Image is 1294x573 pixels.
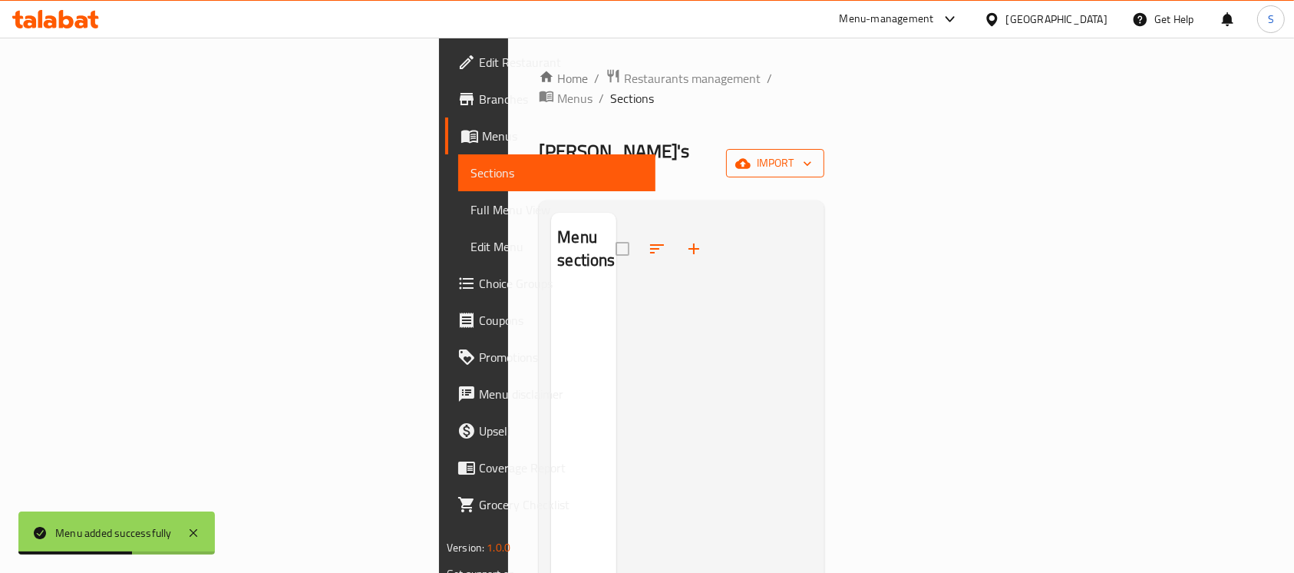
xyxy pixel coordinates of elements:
div: Menu added successfully [55,525,172,542]
div: Menu-management [840,10,934,28]
a: Edit Menu [458,228,655,265]
span: Edit Restaurant [479,53,643,71]
div: [GEOGRAPHIC_DATA] [1006,11,1107,28]
span: 1.0.0 [487,538,510,558]
a: Choice Groups [445,265,655,302]
a: Coverage Report [445,449,655,486]
span: Full Menu View [470,200,643,219]
span: Edit Menu [470,237,643,256]
nav: breadcrumb [539,68,824,108]
span: S [1268,11,1274,28]
span: Branches [479,90,643,108]
a: Grocery Checklist [445,486,655,523]
span: Choice Groups [479,274,643,293]
span: Restaurants management [624,69,761,88]
a: Full Menu View [458,191,655,228]
li: / [767,69,772,88]
button: Add section [675,230,712,267]
span: Promotions [479,348,643,366]
span: Sections [470,164,643,182]
nav: Menu sections [551,286,616,298]
span: Menu disclaimer [479,385,643,403]
a: Branches [445,81,655,118]
a: Menus [445,118,655,154]
span: Coverage Report [479,459,643,477]
span: import [738,154,812,173]
button: import [726,149,824,177]
a: Upsell [445,412,655,449]
span: Version: [447,538,484,558]
a: Menu disclaimer [445,376,655,412]
a: Restaurants management [606,68,761,88]
a: Promotions [445,339,655,376]
span: Upsell [479,422,643,440]
a: Sections [458,154,655,191]
a: Coupons [445,302,655,339]
span: Menus [482,127,643,145]
span: Coupons [479,311,643,330]
a: Edit Restaurant [445,44,655,81]
span: Grocery Checklist [479,495,643,514]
